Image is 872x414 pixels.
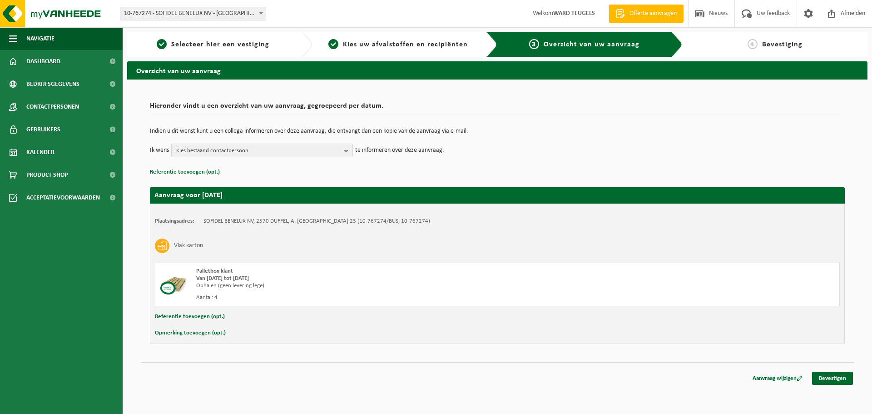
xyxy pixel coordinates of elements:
strong: Aanvraag voor [DATE] [154,192,223,199]
p: Indien u dit wenst kunt u een collega informeren over deze aanvraag, die ontvangt dan een kopie v... [150,128,845,135]
span: 3 [529,39,539,49]
strong: WARD TEUGELS [553,10,595,17]
button: Kies bestaand contactpersoon [171,144,353,157]
span: 2 [328,39,338,49]
p: te informeren over deze aanvraag. [355,144,444,157]
span: Selecteer hier een vestiging [171,41,269,48]
td: SOFIDEL BENELUX NV, 2570 DUFFEL, A. [GEOGRAPHIC_DATA] 23 (10-767274/BUS, 10-767274) [203,218,430,225]
a: 2Kies uw afvalstoffen en recipiënten [317,39,480,50]
span: Contactpersonen [26,95,79,118]
a: Offerte aanvragen [609,5,684,23]
span: Navigatie [26,27,54,50]
span: Overzicht van uw aanvraag [544,41,639,48]
img: PB-CU.png [160,268,187,295]
div: Aantal: 4 [196,294,534,301]
span: Bedrijfsgegevens [26,73,79,95]
button: Referentie toevoegen (opt.) [155,311,225,323]
h2: Overzicht van uw aanvraag [127,61,867,79]
button: Opmerking toevoegen (opt.) [155,327,226,339]
span: 10-767274 - SOFIDEL BENELUX NV - DUFFEL [120,7,266,20]
span: 1 [157,39,167,49]
span: Kalender [26,141,54,164]
span: Bevestiging [762,41,803,48]
span: 4 [748,39,758,49]
span: Kies uw afvalstoffen en recipiënten [343,41,468,48]
div: Ophalen (geen levering lege) [196,282,534,289]
span: Product Shop [26,164,68,186]
span: Offerte aanvragen [627,9,679,18]
span: Acceptatievoorwaarden [26,186,100,209]
a: Aanvraag wijzigen [746,372,809,385]
span: Palletbox klant [196,268,233,274]
strong: Van [DATE] tot [DATE] [196,275,249,281]
strong: Plaatsingsadres: [155,218,194,224]
span: Kies bestaand contactpersoon [176,144,341,158]
h3: Vlak karton [174,239,203,253]
span: Dashboard [26,50,60,73]
p: Ik wens [150,144,169,157]
span: Gebruikers [26,118,60,141]
button: Referentie toevoegen (opt.) [150,166,220,178]
a: 1Selecteer hier een vestiging [132,39,294,50]
h2: Hieronder vindt u een overzicht van uw aanvraag, gegroepeerd per datum. [150,102,845,115]
a: Bevestigen [812,372,853,385]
